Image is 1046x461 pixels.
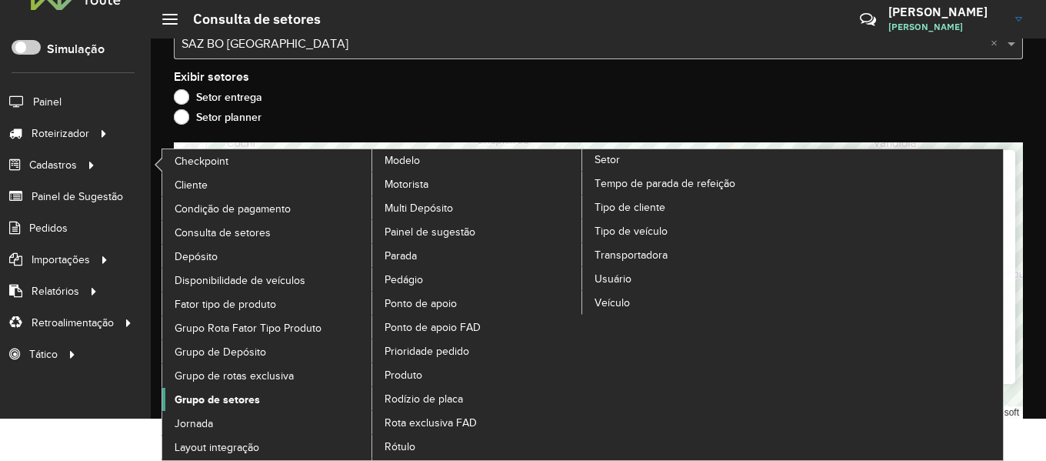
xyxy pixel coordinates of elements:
[162,149,373,172] a: Checkpoint
[33,94,62,110] span: Painel
[175,392,260,408] span: Grupo de setores
[372,339,583,362] a: Prioridade pedido
[174,109,261,125] label: Setor planner
[372,220,583,243] a: Painel de sugestão
[372,149,793,460] a: Setor
[175,249,218,265] span: Depósito
[595,223,668,239] span: Tipo de veículo
[385,152,420,169] span: Modelo
[32,315,114,331] span: Retroalimentação
[162,197,373,220] a: Condição de pagamento
[175,177,208,193] span: Cliente
[595,199,665,215] span: Tipo de cliente
[372,268,583,291] a: Pedágio
[32,283,79,299] span: Relatórios
[385,296,457,312] span: Ponto de apoio
[47,40,105,58] label: Simulação
[372,196,583,219] a: Multi Depósito
[29,346,58,362] span: Tático
[385,224,475,240] span: Painel de sugestão
[582,291,793,314] a: Veículo
[595,271,631,287] span: Usuário
[385,391,463,407] span: Rodízio de placa
[162,221,373,244] a: Consulta de setores
[175,153,228,169] span: Checkpoint
[385,343,469,359] span: Prioridade pedido
[32,125,89,142] span: Roteirizador
[174,89,262,105] label: Setor entrega
[582,267,793,290] a: Usuário
[582,195,793,219] a: Tipo de cliente
[175,296,276,312] span: Fator tipo de produto
[385,176,428,192] span: Motorista
[162,412,373,435] a: Jornada
[385,272,423,288] span: Pedágio
[32,252,90,268] span: Importações
[162,292,373,316] a: Fator tipo de produto
[385,200,453,216] span: Multi Depósito
[175,201,291,217] span: Condição de pagamento
[175,416,213,432] span: Jornada
[595,152,620,168] span: Setor
[162,149,583,460] a: Modelo
[175,368,294,384] span: Grupo de rotas exclusiva
[162,316,373,339] a: Grupo Rota Fator Tipo Produto
[372,387,583,410] a: Rodízio de placa
[175,272,305,289] span: Disponibilidade de veículos
[385,415,477,431] span: Rota exclusiva FAD
[162,269,373,292] a: Disponibilidade de veículos
[29,157,77,173] span: Cadastros
[595,295,630,311] span: Veículo
[991,35,1004,53] span: Clear all
[175,320,321,336] span: Grupo Rota Fator Tipo Produto
[372,244,583,267] a: Parada
[174,68,249,86] label: Exibir setores
[595,247,668,263] span: Transportadora
[372,172,583,195] a: Motorista
[32,189,123,205] span: Painel de Sugestão
[372,316,583,339] a: Ponto de apoio FAD
[372,292,583,315] a: Ponto de apoio
[582,243,793,266] a: Transportadora
[595,175,735,192] span: Tempo de parada de refeição
[851,3,884,36] a: Contato Rápido
[162,364,373,387] a: Grupo de rotas exclusiva
[175,225,271,241] span: Consulta de setores
[29,220,68,236] span: Pedidos
[582,219,793,242] a: Tipo de veículo
[162,245,373,268] a: Depósito
[372,411,583,434] a: Rota exclusiva FAD
[175,344,266,360] span: Grupo de Depósito
[162,388,373,411] a: Grupo de setores
[385,319,481,336] span: Ponto de apoio FAD
[372,363,583,386] a: Produto
[582,172,793,195] a: Tempo de parada de refeição
[888,20,1004,34] span: [PERSON_NAME]
[385,367,422,383] span: Produto
[162,173,373,196] a: Cliente
[162,340,373,363] a: Grupo de Depósito
[178,11,321,28] h2: Consulta de setores
[385,248,417,264] span: Parada
[888,5,1004,19] h3: [PERSON_NAME]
